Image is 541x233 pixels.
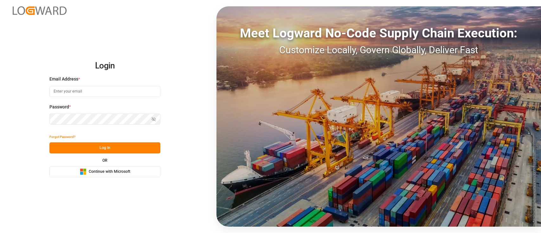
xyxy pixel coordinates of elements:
button: Continue with Microsoft [49,166,160,177]
span: Continue with Microsoft [89,169,130,175]
span: Password [49,104,69,110]
button: Forgot Password? [49,131,75,142]
h2: Login [49,56,160,76]
button: Log In [49,142,160,153]
div: Customize Locally, Govern Globally, Deliver Fast [216,43,541,57]
img: Logward_new_orange.png [13,6,67,15]
div: Meet Logward No-Code Supply Chain Execution: [216,24,541,43]
input: Enter your email [49,86,160,97]
span: Email Address [49,76,78,82]
small: OR [102,159,107,162]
